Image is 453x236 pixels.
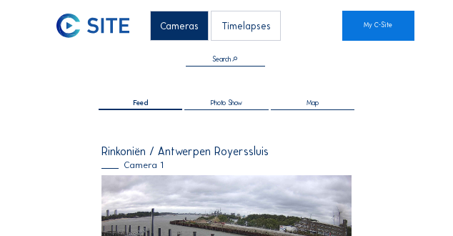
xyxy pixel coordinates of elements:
[150,11,209,41] div: Cameras
[101,161,352,170] div: Camera 1
[211,11,280,41] div: Timelapses
[211,100,242,107] span: Photo Show
[101,146,352,157] div: Rinkoniën / Antwerpen Royerssluis
[133,100,148,107] span: Feed
[56,14,129,38] img: C-SITE Logo
[307,100,319,107] span: Map
[56,11,88,41] a: C-SITE Logo
[342,11,414,41] a: My C-Site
